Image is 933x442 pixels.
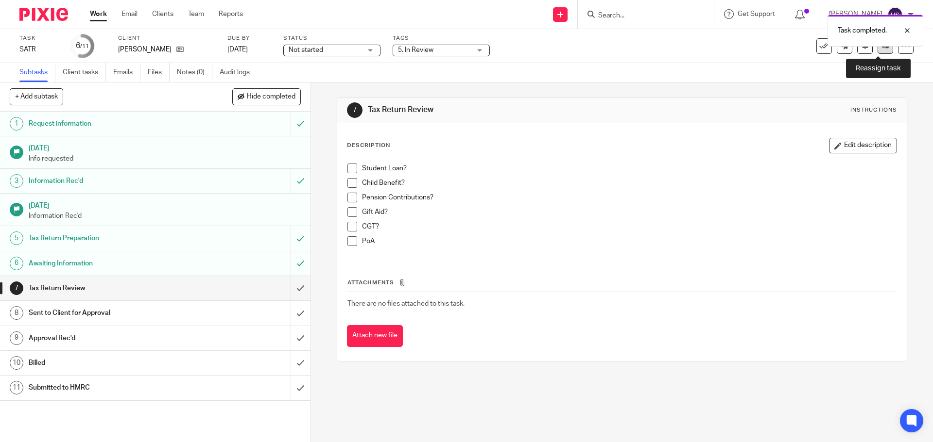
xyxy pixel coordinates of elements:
[887,7,903,22] img: svg%3E
[10,306,23,320] div: 8
[188,9,204,19] a: Team
[10,257,23,270] div: 6
[177,63,212,82] a: Notes (0)
[829,138,897,153] button: Edit description
[232,88,301,105] button: Hide completed
[362,207,896,217] p: Gift Aid?
[362,193,896,202] p: Pension Contributions?
[247,93,295,101] span: Hide completed
[10,281,23,295] div: 7
[10,174,23,188] div: 3
[850,106,897,114] div: Instructions
[29,380,197,395] h1: Submitted to HMRC
[29,116,197,131] h1: Request information
[148,63,170,82] a: Files
[368,105,643,115] h1: Tax Return Review
[227,34,271,42] label: Due by
[80,44,89,49] small: /11
[838,26,887,35] p: Task completed.
[76,40,89,51] div: 6
[10,88,63,105] button: + Add subtask
[63,63,106,82] a: Client tasks
[10,356,23,370] div: 10
[10,381,23,394] div: 11
[29,231,197,246] h1: Tax Return Preparation
[29,154,301,164] p: Info requested
[398,47,433,53] span: 5. In Review
[113,63,140,82] a: Emails
[29,356,197,370] h1: Billed
[118,34,215,42] label: Client
[19,8,68,21] img: Pixie
[19,45,58,54] div: SATR
[29,211,301,221] p: Information Rec'd
[29,174,197,188] h1: Information Rec'd
[19,63,55,82] a: Subtasks
[29,256,197,271] h1: Awaiting Information
[393,34,490,42] label: Tags
[347,325,403,347] button: Attach new file
[347,142,390,149] p: Description
[227,46,248,53] span: [DATE]
[219,9,243,19] a: Reports
[362,178,896,188] p: Child Benefit?
[347,280,394,285] span: Attachments
[362,164,896,173] p: Student Loan?
[283,34,380,42] label: Status
[29,198,301,211] h1: [DATE]
[29,331,197,345] h1: Approval Rec'd
[362,222,896,231] p: CGT?
[29,141,301,153] h1: [DATE]
[347,300,465,307] span: There are no files attached to this task.
[220,63,257,82] a: Audit logs
[121,9,138,19] a: Email
[10,231,23,245] div: 5
[347,102,363,118] div: 7
[29,281,197,295] h1: Tax Return Review
[29,306,197,320] h1: Sent to Client for Approval
[19,34,58,42] label: Task
[362,236,896,246] p: PoA
[10,117,23,131] div: 1
[90,9,107,19] a: Work
[152,9,173,19] a: Clients
[289,47,323,53] span: Not started
[10,331,23,345] div: 9
[118,45,172,54] p: [PERSON_NAME]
